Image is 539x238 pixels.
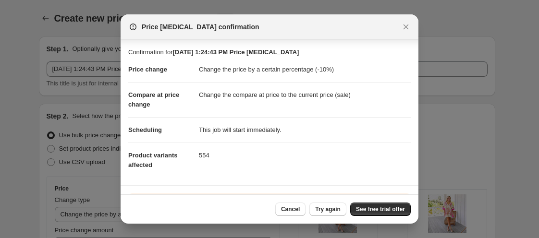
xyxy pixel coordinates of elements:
[350,202,411,216] a: See free trial offer
[142,22,259,32] span: Price [MEDICAL_DATA] confirmation
[199,57,411,82] dd: Change the price by a certain percentage (-10%)
[128,48,411,57] p: Confirmation for
[281,205,300,213] span: Cancel
[128,66,167,73] span: Price change
[128,91,179,108] span: Compare at price change
[315,205,341,213] span: Try again
[356,205,405,213] span: See free trial offer
[199,117,411,143] dd: This job will start immediately.
[199,82,411,107] dd: Change the compare at price to the current price (sale)
[275,202,306,216] button: Cancel
[399,20,413,34] button: Close
[172,48,299,56] b: [DATE] 1:24:43 PM Price [MEDICAL_DATA]
[128,126,162,133] span: Scheduling
[199,143,411,168] dd: 554
[128,152,178,168] span: Product variants affected
[309,202,346,216] button: Try again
